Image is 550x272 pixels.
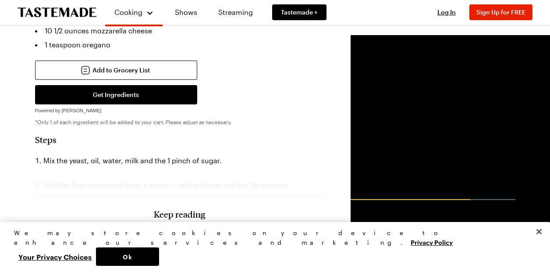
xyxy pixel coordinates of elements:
[35,134,324,145] h2: Steps
[154,209,205,219] h3: Keep reading
[35,118,324,125] p: *Only 1 of each ingredient will be added to your cart. Please adjust as necessary.
[272,4,326,20] a: Tastemade +
[114,8,142,16] span: Cooking
[35,38,324,52] li: 1 teaspoon oregano
[92,66,150,75] span: Add to Grocery List
[35,24,324,38] li: 10 1/2 ounces mozzarella cheese
[469,4,532,20] button: Sign Up for FREE
[529,222,549,241] button: Close
[411,238,453,246] a: More information about your privacy, opens in a new tab
[35,61,197,80] button: Add to Grocery List
[476,8,525,16] span: Sign Up for FREE
[281,8,318,17] span: Tastemade +
[14,228,529,247] div: We may store cookies on your device to enhance our services and marketing.
[437,8,456,16] span: Log In
[351,35,515,200] video-js: Video Player
[14,247,96,266] button: Your Privacy Choices
[429,8,464,17] button: Log In
[35,105,102,114] a: Powered by [PERSON_NAME]
[18,7,96,18] a: To Tastemade Home Page
[35,108,102,113] span: Powered by [PERSON_NAME]
[114,4,154,21] button: Cooking
[14,228,529,266] div: Privacy
[96,247,159,266] button: Ok
[35,154,324,168] li: Mix the yeast, oil, water, milk and the 1 pinch of sugar.
[35,85,197,104] button: Get Ingredients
